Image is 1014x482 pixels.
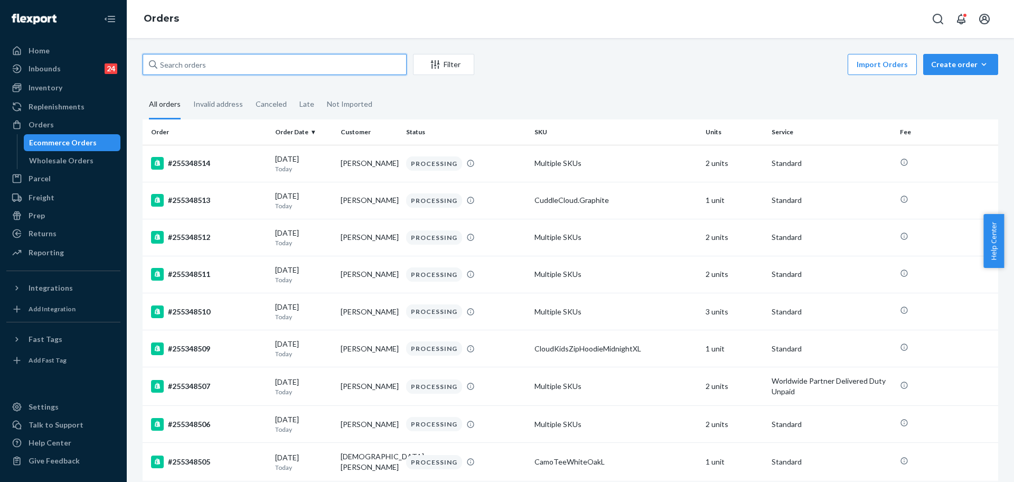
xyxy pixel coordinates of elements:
[275,414,332,434] div: [DATE]
[896,119,998,145] th: Fee
[151,305,267,318] div: #255348510
[275,349,332,358] p: Today
[29,82,62,93] div: Inventory
[336,182,402,219] td: [PERSON_NAME]
[29,173,51,184] div: Parcel
[275,201,332,210] p: Today
[701,119,767,145] th: Units
[402,119,530,145] th: Status
[6,60,120,77] a: Inbounds24
[701,293,767,330] td: 3 units
[701,182,767,219] td: 1 unit
[530,293,701,330] td: Multiple SKUs
[336,293,402,330] td: [PERSON_NAME]
[29,304,76,313] div: Add Integration
[29,438,71,448] div: Help Center
[143,119,271,145] th: Order
[151,456,267,468] div: #255348505
[772,419,891,430] p: Standard
[336,256,402,293] td: [PERSON_NAME]
[275,452,332,472] div: [DATE]
[149,90,181,119] div: All orders
[6,434,120,451] a: Help Center
[6,398,120,415] a: Settings
[6,416,120,433] a: Talk to Support
[983,214,1004,268] button: Help Center
[275,339,332,358] div: [DATE]
[6,225,120,242] a: Returns
[275,265,332,284] div: [DATE]
[275,275,332,284] p: Today
[151,157,267,170] div: #255348514
[29,155,93,166] div: Wholesale Orders
[530,256,701,293] td: Multiple SKUs
[29,283,73,293] div: Integrations
[24,152,121,169] a: Wholesale Orders
[6,301,120,318] a: Add Integration
[336,443,402,481] td: [DEMOGRAPHIC_DATA][PERSON_NAME]
[29,356,67,365] div: Add Fast Tag
[6,98,120,115] a: Replenishments
[530,119,701,145] th: SKU
[193,90,243,118] div: Invalid address
[29,420,83,430] div: Talk to Support
[6,280,120,296] button: Integrations
[701,256,767,293] td: 2 units
[406,379,462,394] div: PROCESSING
[29,192,54,203] div: Freight
[701,145,767,182] td: 2 units
[6,244,120,261] a: Reporting
[772,269,891,280] p: Standard
[29,247,64,258] div: Reporting
[151,418,267,431] div: #255348506
[151,231,267,244] div: #255348512
[772,307,891,317] p: Standard
[99,8,120,30] button: Close Navigation
[29,45,50,56] div: Home
[6,42,120,59] a: Home
[327,90,372,118] div: Not Imported
[6,352,120,369] a: Add Fast Tag
[530,367,701,406] td: Multiple SKUs
[336,367,402,406] td: [PERSON_NAME]
[29,334,62,345] div: Fast Tags
[336,330,402,367] td: [PERSON_NAME]
[299,90,314,118] div: Late
[336,219,402,256] td: [PERSON_NAME]
[275,387,332,396] p: Today
[406,455,462,469] div: PROCESSING
[151,342,267,355] div: #255348509
[151,380,267,393] div: #255348507
[29,210,45,221] div: Prep
[701,443,767,481] td: 1 unit
[406,417,462,431] div: PROCESSING
[29,119,54,130] div: Orders
[29,63,61,74] div: Inbounds
[24,134,121,151] a: Ecommerce Orders
[143,54,407,75] input: Search orders
[271,119,336,145] th: Order Date
[767,119,896,145] th: Service
[151,268,267,281] div: #255348511
[772,376,891,397] p: Worldwide Partner Delivered Duty Unpaid
[772,344,891,354] p: Standard
[29,137,97,148] div: Ecommerce Orders
[701,219,767,256] td: 2 units
[974,8,995,30] button: Open account menu
[772,457,891,467] p: Standard
[848,54,917,75] button: Import Orders
[530,145,701,182] td: Multiple SKUs
[29,228,57,239] div: Returns
[6,189,120,206] a: Freight
[275,228,332,247] div: [DATE]
[135,4,187,34] ol: breadcrumbs
[275,425,332,434] p: Today
[275,238,332,247] p: Today
[275,302,332,321] div: [DATE]
[406,193,462,208] div: PROCESSING
[534,195,697,206] div: CuddleCloud.Graphite
[29,101,84,112] div: Replenishments
[275,377,332,396] div: [DATE]
[275,312,332,321] p: Today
